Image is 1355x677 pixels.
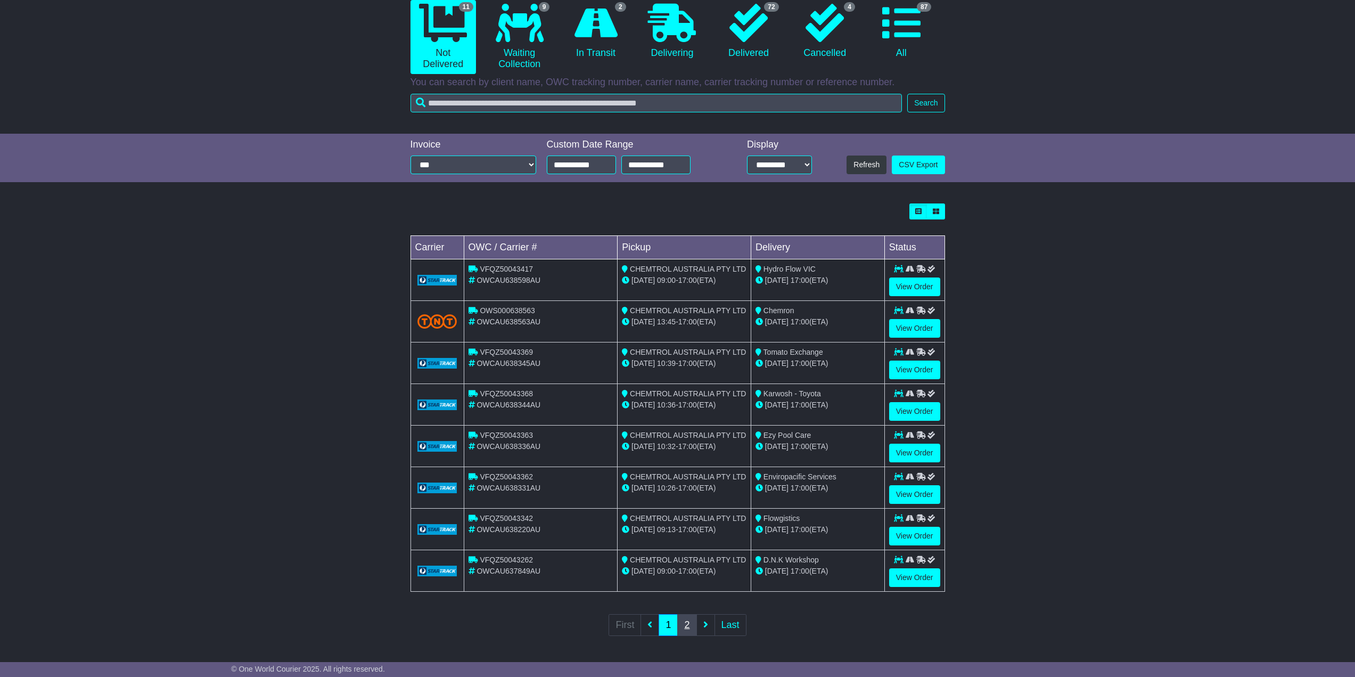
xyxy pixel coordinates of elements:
[631,359,655,368] span: [DATE]
[791,317,809,326] span: 17:00
[747,139,812,151] div: Display
[464,236,618,259] td: OWC / Carrier #
[631,442,655,451] span: [DATE]
[622,441,746,452] div: - (ETA)
[659,614,678,636] a: 1
[477,525,540,534] span: OWCAU638220AU
[622,275,746,286] div: - (ETA)
[480,472,533,481] span: VFQZ50043362
[657,567,676,575] span: 09:00
[755,399,880,411] div: (ETA)
[410,236,464,259] td: Carrier
[417,483,457,493] img: GetCarrierServiceLogo
[889,485,940,504] a: View Order
[889,278,940,296] a: View Order
[763,265,816,273] span: Hydro Flow VIC
[765,525,789,534] span: [DATE]
[657,317,676,326] span: 13:45
[618,236,751,259] td: Pickup
[622,399,746,411] div: - (ETA)
[763,306,794,315] span: Chemron
[417,314,457,329] img: TNT_Domestic.png
[477,484,540,492] span: OWCAU638331AU
[763,431,811,439] span: Ezy Pool Care
[884,236,945,259] td: Status
[755,524,880,535] div: (ETA)
[889,361,940,379] a: View Order
[480,306,535,315] span: OWS000638563
[763,472,836,481] span: Enviropacific Services
[763,556,819,564] span: D.N.K Workshop
[765,317,789,326] span: [DATE]
[480,556,533,564] span: VFQZ50043262
[459,2,473,12] span: 11
[763,514,800,523] span: Flowgistics
[715,614,746,636] a: Last
[657,359,676,368] span: 10:39
[630,389,746,398] span: CHEMTROL AUSTRALIA PTY LTD
[657,401,676,409] span: 10:36
[755,483,880,494] div: (ETA)
[678,276,697,284] span: 17:00
[764,2,778,12] span: 72
[678,567,697,575] span: 17:00
[765,567,789,575] span: [DATE]
[480,514,533,523] span: VFQZ50043342
[480,389,533,398] span: VFQZ50043368
[763,389,821,398] span: Karwosh - Toyota
[657,442,676,451] span: 10:32
[417,275,457,286] img: GetCarrierServiceLogo
[765,276,789,284] span: [DATE]
[907,94,945,112] button: Search
[547,139,718,151] div: Custom Date Range
[765,442,789,451] span: [DATE]
[755,316,880,328] div: (ETA)
[765,484,789,492] span: [DATE]
[755,358,880,369] div: (ETA)
[751,236,884,259] td: Delivery
[417,358,457,369] img: GetCarrierServiceLogo
[630,472,746,481] span: CHEMTROL AUSTRALIA PTY LTD
[477,359,540,368] span: OWCAU638345AU
[755,566,880,577] div: (ETA)
[765,359,789,368] span: [DATE]
[615,2,626,12] span: 2
[410,139,536,151] div: Invoice
[631,317,655,326] span: [DATE]
[539,2,550,12] span: 9
[889,319,940,338] a: View Order
[630,348,746,356] span: CHEMTROL AUSTRALIA PTY LTD
[480,348,533,356] span: VFQZ50043369
[417,524,457,535] img: GetCarrierServiceLogo
[630,431,746,439] span: CHEMTROL AUSTRALIA PTY LTD
[630,306,746,315] span: CHEMTROL AUSTRALIA PTY LTD
[480,265,533,273] span: VFQZ50043417
[763,348,823,356] span: Tomato Exchange
[678,525,697,534] span: 17:00
[630,265,746,273] span: CHEMTROL AUSTRALIA PTY LTD
[791,567,809,575] span: 17:00
[477,567,540,575] span: OWCAU637849AU
[791,525,809,534] span: 17:00
[765,401,789,409] span: [DATE]
[889,568,940,587] a: View Order
[755,441,880,452] div: (ETA)
[791,401,809,409] span: 17:00
[657,276,676,284] span: 09:00
[477,442,540,451] span: OWCAU638336AU
[889,444,940,462] a: View Order
[631,276,655,284] span: [DATE]
[657,484,676,492] span: 10:26
[622,316,746,328] div: - (ETA)
[631,567,655,575] span: [DATE]
[844,2,855,12] span: 4
[631,484,655,492] span: [DATE]
[678,401,697,409] span: 17:00
[889,527,940,545] a: View Order
[622,483,746,494] div: - (ETA)
[892,156,945,174] a: CSV Export
[791,359,809,368] span: 17:00
[622,358,746,369] div: - (ETA)
[622,524,746,535] div: - (ETA)
[631,525,655,534] span: [DATE]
